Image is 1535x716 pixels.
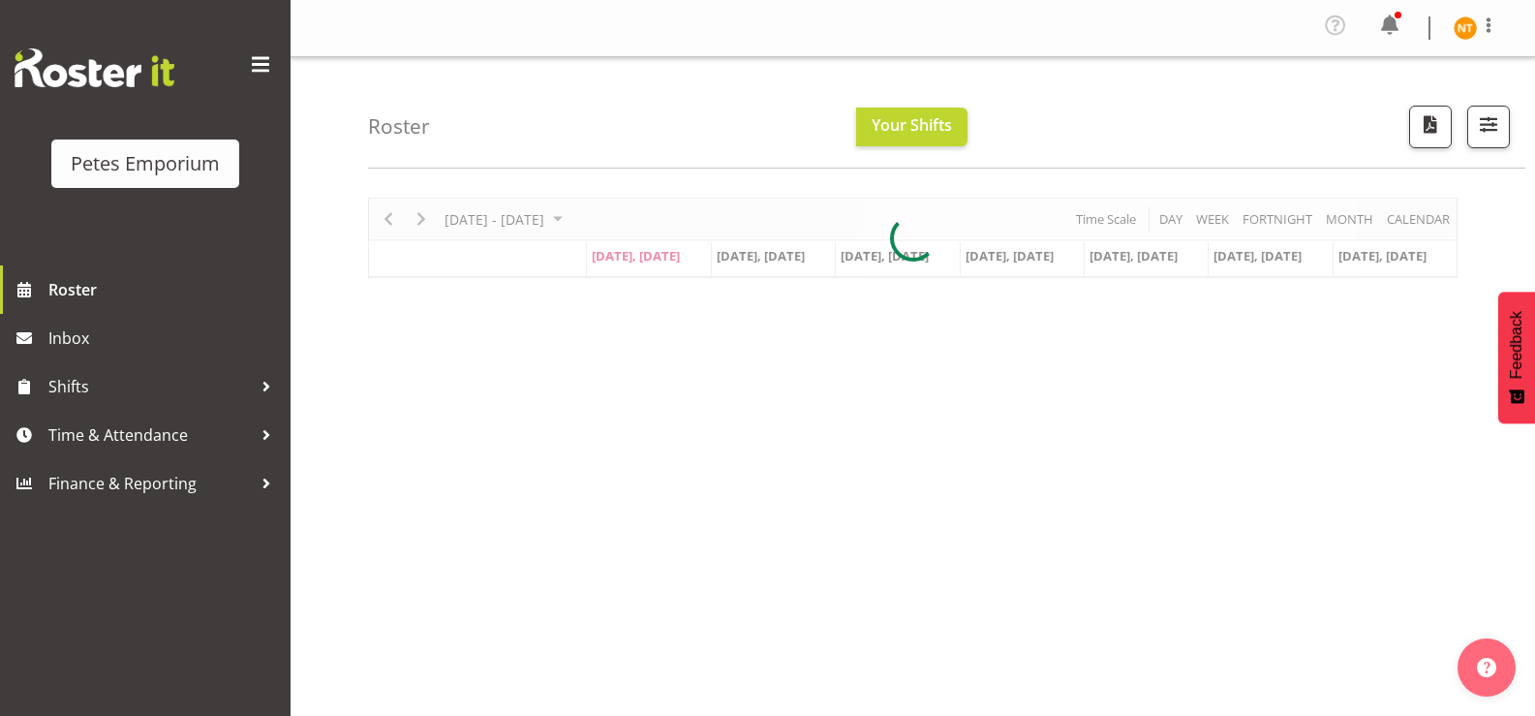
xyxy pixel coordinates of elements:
img: nicole-thomson8388.jpg [1454,16,1477,40]
h4: Roster [368,115,430,138]
span: Feedback [1508,311,1525,379]
span: Inbox [48,324,281,353]
span: Roster [48,275,281,304]
button: Your Shifts [856,108,967,146]
span: Finance & Reporting [48,469,252,498]
span: Your Shifts [872,114,952,136]
img: help-xxl-2.png [1477,658,1496,677]
img: Rosterit website logo [15,48,174,87]
span: Shifts [48,372,252,401]
button: Download a PDF of the roster according to the set date range. [1409,106,1452,148]
button: Feedback - Show survey [1498,292,1535,423]
div: Petes Emporium [71,149,220,178]
button: Filter Shifts [1467,106,1510,148]
span: Time & Attendance [48,420,252,450]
